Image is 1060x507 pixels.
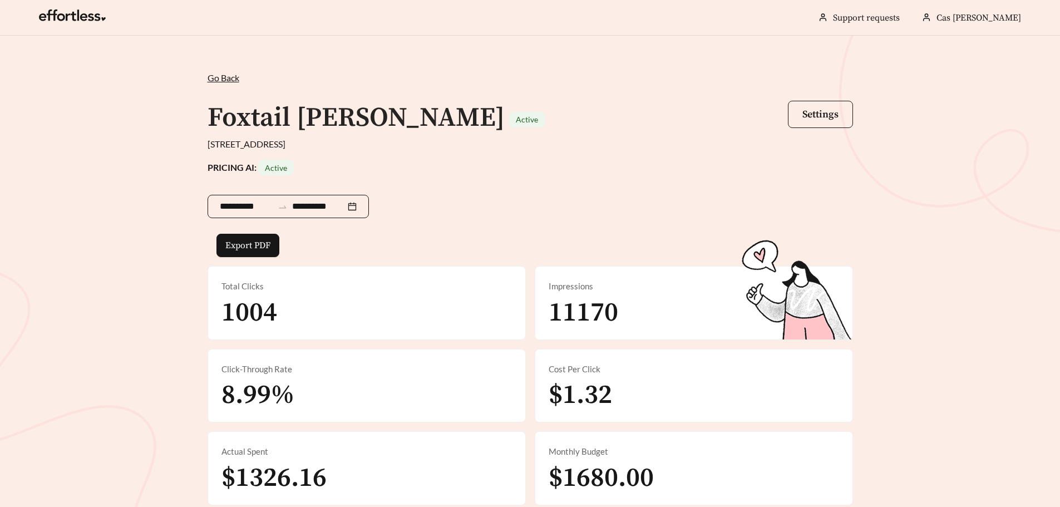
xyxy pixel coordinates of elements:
[208,137,853,151] div: [STREET_ADDRESS]
[278,202,288,212] span: swap-right
[936,12,1021,23] span: Cas [PERSON_NAME]
[549,280,839,293] div: Impressions
[221,280,512,293] div: Total Clicks
[221,445,512,458] div: Actual Spent
[516,115,538,124] span: Active
[802,108,839,121] span: Settings
[549,363,839,376] div: Cost Per Click
[549,296,618,329] span: 11170
[265,163,287,173] span: Active
[221,296,277,329] span: 1004
[208,162,294,173] strong: PRICING AI:
[549,378,612,412] span: $1.32
[833,12,900,23] a: Support requests
[208,101,505,135] h1: Foxtail [PERSON_NAME]
[216,234,279,257] button: Export PDF
[225,239,270,252] span: Export PDF
[221,461,327,495] span: $1326.16
[549,445,839,458] div: Monthly Budget
[208,72,239,83] span: Go Back
[278,201,288,211] span: to
[221,378,294,412] span: 8.99%
[221,363,512,376] div: Click-Through Rate
[788,101,853,128] button: Settings
[549,461,654,495] span: $1680.00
